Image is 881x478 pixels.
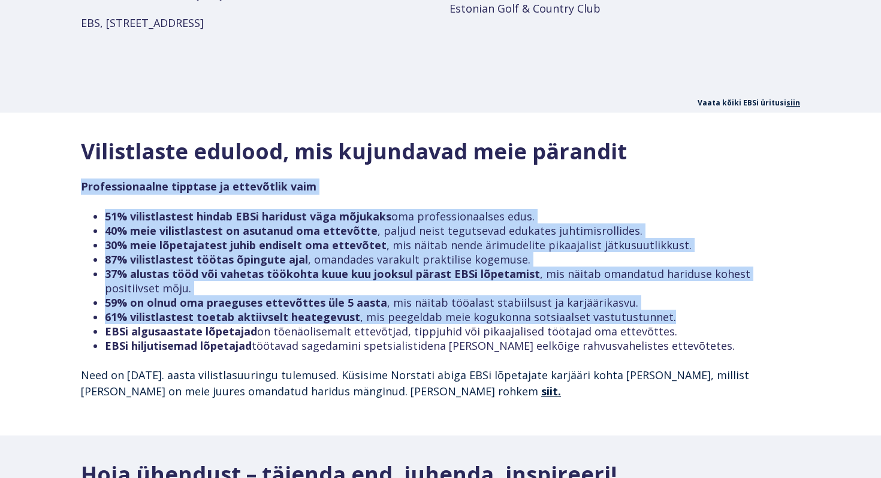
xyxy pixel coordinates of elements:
span: siit. [541,384,561,398]
strong: 87% vilistlastest töötas õpingute ajal [105,252,308,267]
strong: EBSi algusaastate lõpetajad [105,324,257,338]
span: Vaata kõiki EBSi üritusi [698,98,800,108]
strong: 61% vilistlastest toetab aktiivselt heategevust [105,310,360,324]
li: oma professionaalses edus. [105,209,800,223]
h2: EBS, [STREET_ADDRESS] [81,14,432,33]
strong: EBSi hiljutisemad lõpetajad [105,338,252,353]
strong: Professionaalne tipptase ja ettevõtlik vaim [81,179,316,193]
strong: 51% vilistlastest hindab EBSi haridust väga mõjukaks [105,209,391,223]
strong: 59% on olnud oma praeguses ettevõttes üle 5 aasta [105,295,387,310]
li: , mis näitab omandatud hariduse kohest positiivset mõju. [105,267,800,295]
li: töötavad sagedamini spetsialistidena [PERSON_NAME] eelkõige rahvusvahelistes ettevõtetes. [105,338,800,353]
a: siin [786,98,800,108]
li: on tõenäolisemalt ettevõtjad, tippjuhid või pikaajalised töötajad oma ettevõttes. [105,324,800,338]
strong: 37% alustas tööd või vahetas töökohta kuue kuu jooksul pärast EBSi lõpetamist [105,267,540,281]
li: , mis näitab nende ärimudelite pikaajalist jätkusuutlikkust. [105,238,800,252]
strong: 30% meie lõpetajatest juhib endiselt oma ettevõtet [105,238,387,252]
li: , paljud neist tegutsevad edukates juhtimisrollides. [105,223,800,238]
li: , omandades varakult praktilise kogemuse. [105,252,800,267]
a: Need on [DATE]. aasta vilistlasuuringu tulemused. Küsisime Norstati abiga EBSi lõpetajate karjäär... [81,368,749,398]
li: , mis peegeldab meie kogukonna sotsiaalset vastutustunnet. [105,310,800,324]
li: , mis näitab tööalast stabiilsust ja karjäärikasvu. [105,295,800,310]
strong: 40% meie vilistlastest on asutanud oma ettevõtte [105,223,378,238]
h2: Vilistlaste edulood, mis kujundavad meie pärandit [81,139,800,164]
